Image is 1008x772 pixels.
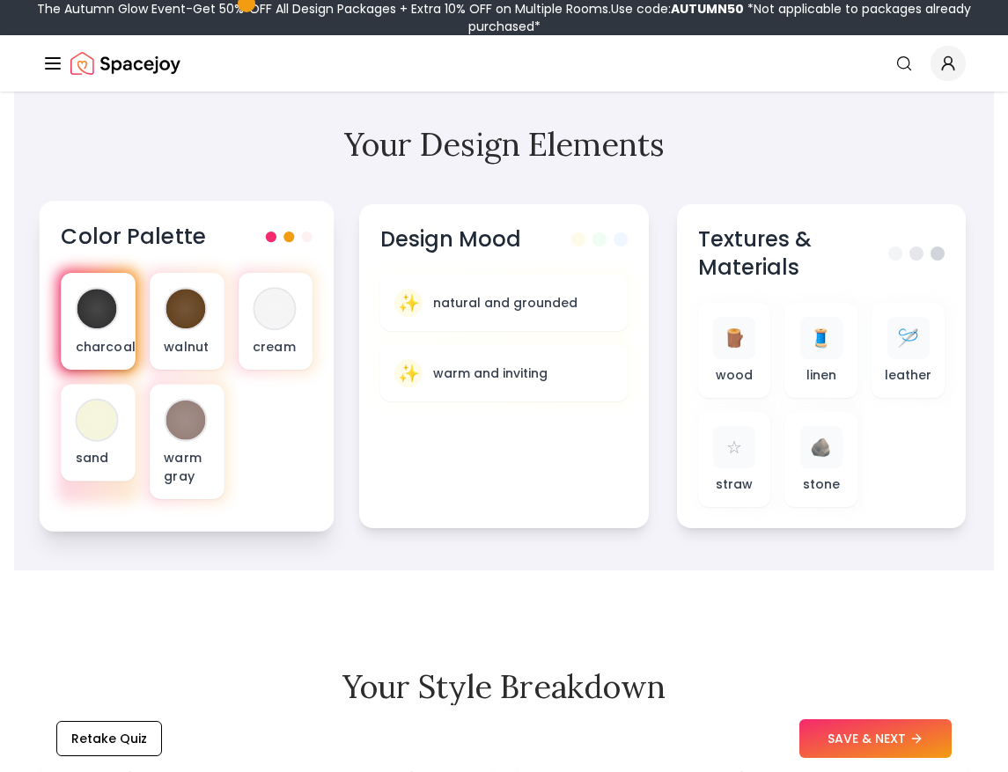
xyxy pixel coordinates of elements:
p: charcoal [76,337,121,355]
h3: Textures & Materials [698,225,888,282]
button: Retake Quiz [56,721,162,756]
span: 🪨 [810,435,832,460]
p: stone [803,475,840,493]
p: cream [253,337,298,355]
p: walnut [164,337,210,355]
p: leather [885,366,931,384]
p: linen [806,366,836,384]
h3: Color Palette [61,223,206,252]
h2: Your Style Breakdown [42,669,966,704]
p: natural and grounded [433,294,578,312]
p: warm and inviting [433,364,548,382]
h3: Design Mood [380,225,521,254]
nav: Global [42,35,966,92]
span: ✨ [398,361,420,386]
span: ☆ [726,435,742,460]
p: wood [716,366,753,384]
h2: Your Design Elements [42,127,966,162]
img: Spacejoy Logo [70,46,180,81]
span: 🪡 [897,326,919,350]
button: SAVE & NEXT [799,719,952,758]
span: 🪵 [724,326,746,350]
p: sand [76,449,121,467]
p: warm gray [164,449,210,485]
span: ✨ [398,290,420,315]
p: straw [716,475,753,493]
a: Spacejoy [70,46,180,81]
span: 🧵 [810,326,832,350]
